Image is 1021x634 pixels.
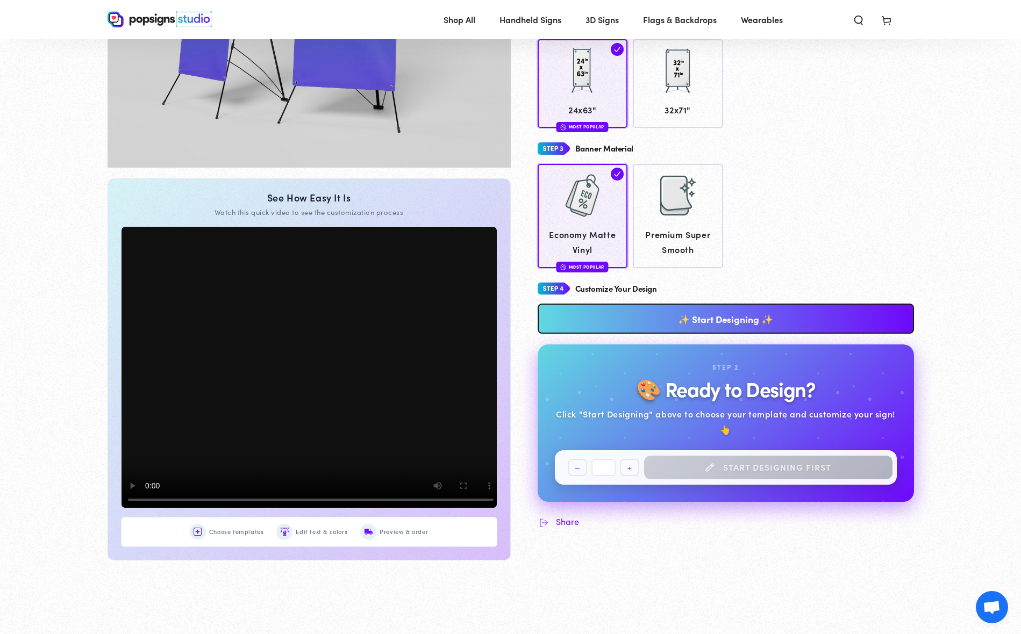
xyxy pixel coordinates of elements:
[209,527,264,537] span: Choose templates
[499,12,561,27] span: Handheld Signs
[435,5,483,34] a: Shop All
[845,8,873,31] summary: Search our site
[638,227,718,258] span: Premium Super Smooth
[542,102,623,118] span: 24x63"
[643,12,717,27] span: Flags & Backdrops
[556,516,579,527] span: Share
[491,5,569,34] a: Handheld Signs
[538,304,914,334] a: ✨ Start Designing ✨
[633,164,723,268] a: Premium Super Smooth Premium Super Smooth
[538,279,570,299] img: Step 4
[281,528,289,536] img: Edit text & colors
[556,122,609,132] div: Most Popular
[555,406,897,437] div: Click "Start Designing" above to choose your template and customize your sign! 👆
[575,144,633,153] h4: Banner Material
[555,169,609,222] img: Economy Matte Vinyl
[542,227,623,258] span: Economy Matte Vinyl
[296,527,347,537] span: Edit text & colors
[556,262,609,272] div: Most Popular
[538,515,579,528] button: Share
[555,44,609,98] img: 24x63
[651,44,705,98] img: 32x71
[577,5,627,34] a: 3D Signs
[741,12,783,27] span: Wearables
[108,11,212,27] img: Popsigns Studio
[538,39,628,128] a: 24x63 24x63" Most Popular
[636,378,815,400] h2: 🎨 Ready to Design?
[638,102,718,118] span: 32x71"
[635,5,725,34] a: Flags & Backdrops
[651,169,705,222] img: Premium Super Smooth
[380,527,428,537] span: Preview & order
[121,207,497,217] div: Watch this quick video to see the customization process
[712,362,739,373] div: Step 2
[121,192,497,204] div: See How Easy It Is
[611,43,624,56] img: check.svg
[733,5,791,34] a: Wearables
[365,528,373,536] img: Preview & order
[538,164,628,268] a: Economy Matte Vinyl Economy Matte Vinyl Most Popular
[538,139,570,158] img: Step 3
[561,123,566,131] img: fire.svg
[611,168,624,181] img: check.svg
[976,591,1008,623] a: Open chat
[633,39,723,128] a: 32x71 32x71"
[194,528,202,536] img: Choose templates
[586,12,619,27] span: 3D Signs
[575,284,657,293] h4: Customize Your Design
[444,12,475,27] span: Shop All
[561,263,566,271] img: fire.svg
